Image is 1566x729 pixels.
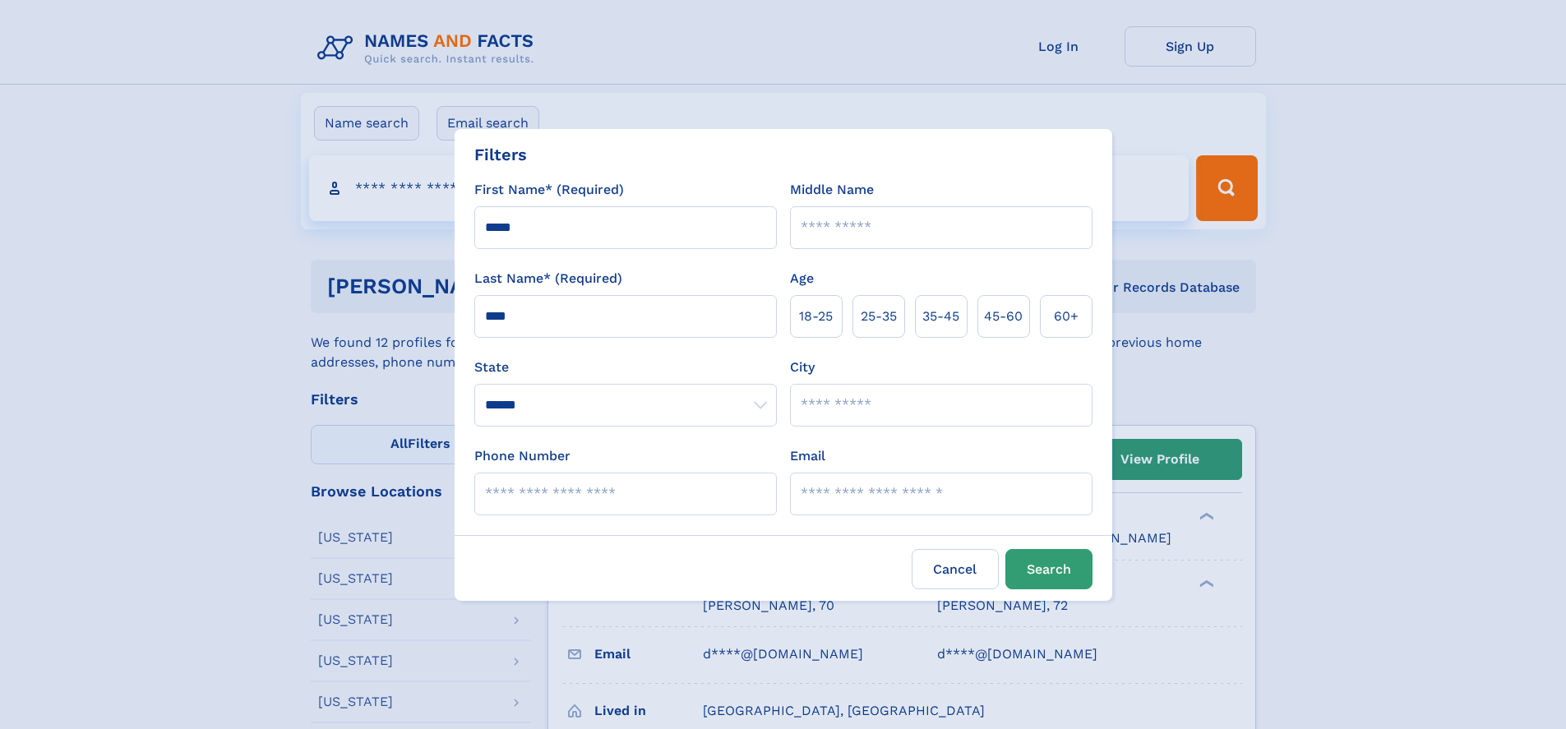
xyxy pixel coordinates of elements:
label: Phone Number [474,446,571,466]
span: 18‑25 [799,307,833,326]
label: City [790,358,815,377]
span: 45‑60 [984,307,1023,326]
button: Search [1005,549,1093,589]
label: Age [790,269,814,288]
div: Filters [474,142,527,167]
span: 60+ [1054,307,1079,326]
label: Cancel [912,549,999,589]
span: 35‑45 [922,307,959,326]
label: First Name* (Required) [474,180,624,200]
label: State [474,358,777,377]
label: Middle Name [790,180,874,200]
label: Last Name* (Required) [474,269,622,288]
label: Email [790,446,825,466]
span: 25‑35 [861,307,897,326]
